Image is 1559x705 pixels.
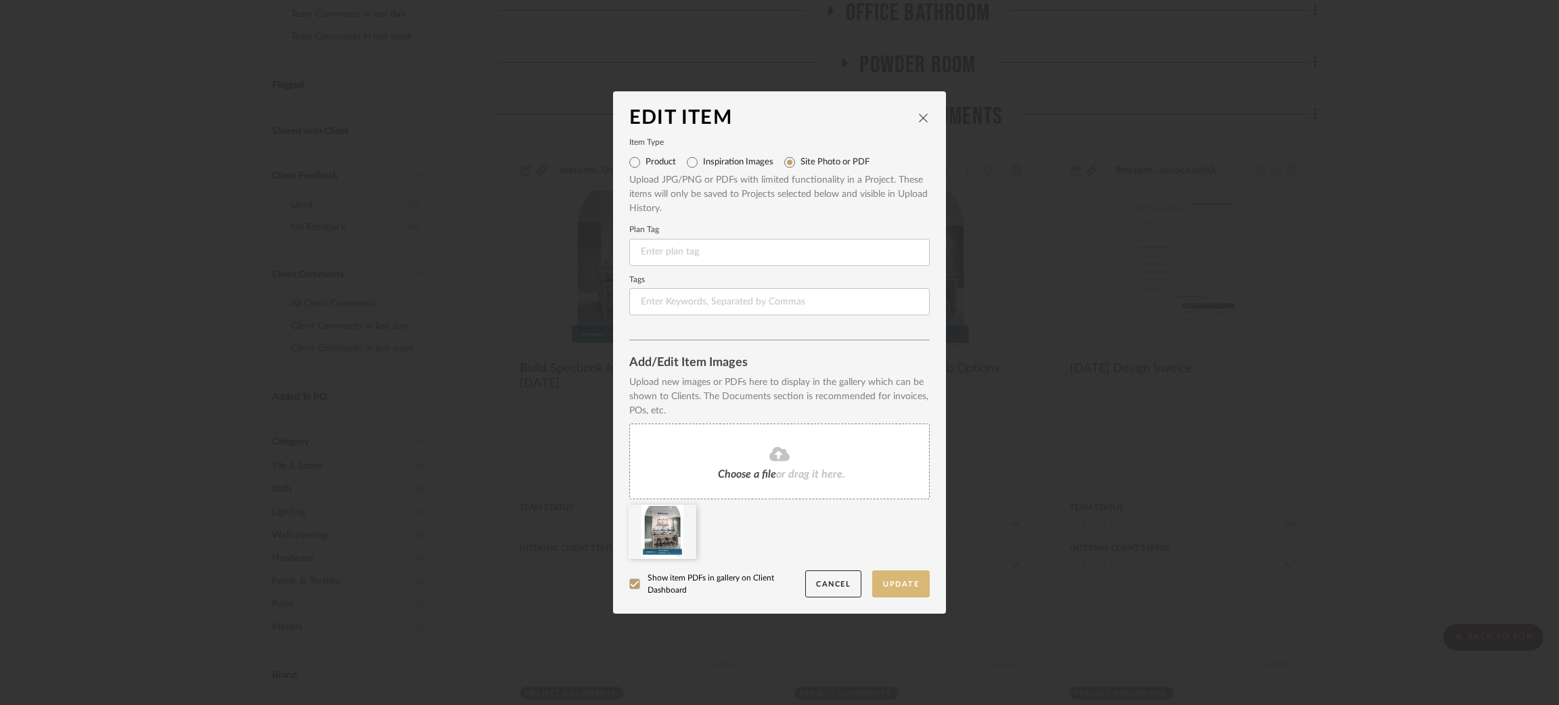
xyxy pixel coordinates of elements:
input: Enter Keywords, Separated by Commas [629,288,930,315]
label: Site Photo or PDF [800,157,869,168]
label: Tags [629,277,930,283]
input: Enter plan tag [629,239,930,266]
div: Edit Item [629,108,918,129]
label: Inspiration Images [703,157,773,168]
div: Upload JPG/PNG or PDFs with limited functionality in a Project. These items will only be saved to... [629,173,930,216]
span: or drag it here. [776,469,845,480]
span: Choose a file [718,469,776,480]
button: Cancel [805,570,861,598]
div: Upload new images or PDFs here to display in the gallery which can be shown to Clients. The Docum... [629,376,930,418]
button: close [918,112,930,124]
label: Item Type [629,139,930,146]
mat-radio-group: Select item type [629,152,930,173]
div: Add/Edit Item Images [629,357,930,370]
label: Plan Tag [629,227,930,233]
label: Show item PDFs in gallery on Client Dashboard [629,572,805,596]
label: Product [646,157,676,168]
button: Update [872,570,930,598]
